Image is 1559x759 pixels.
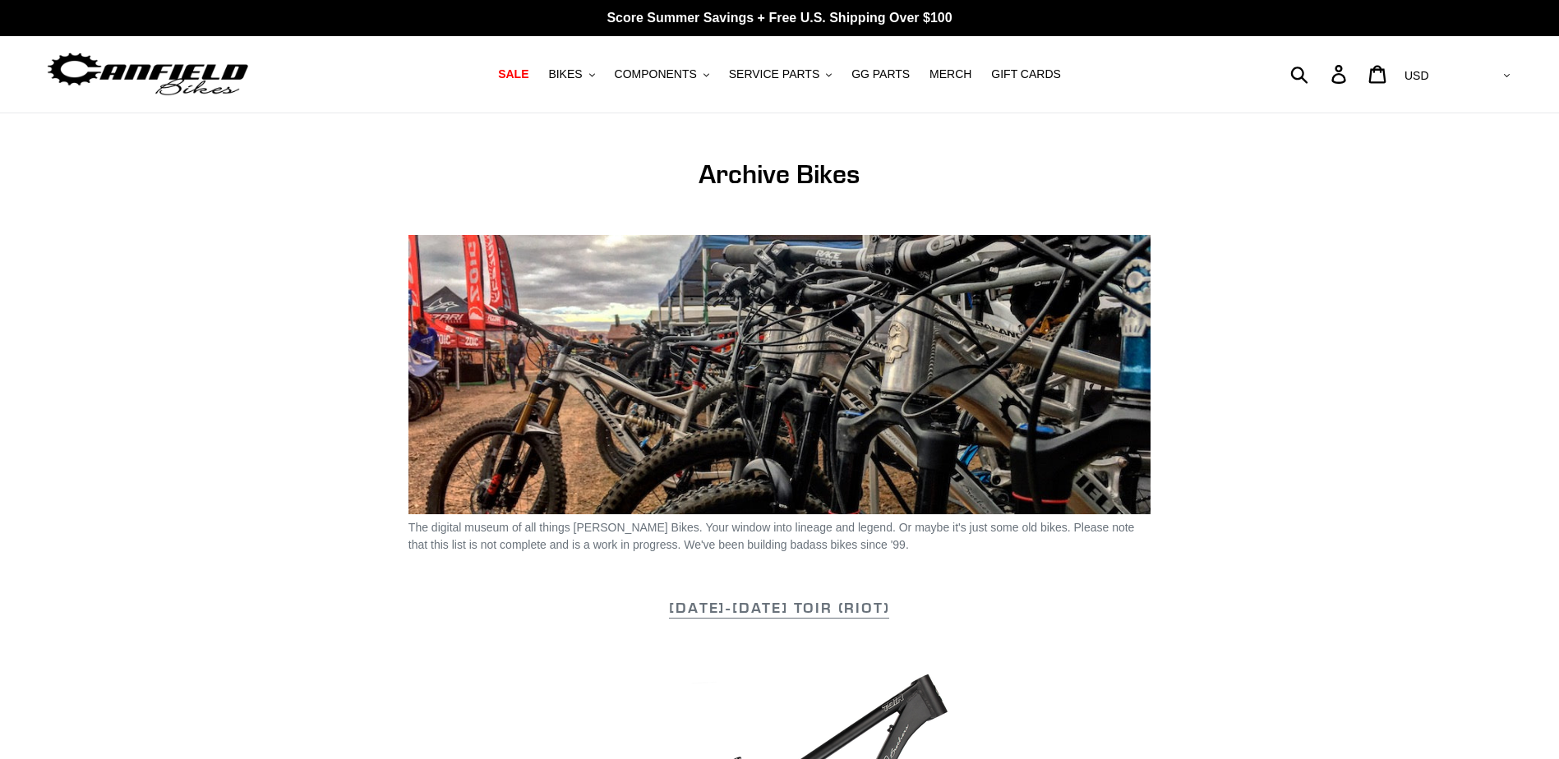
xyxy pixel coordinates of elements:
[729,67,819,81] span: SERVICE PARTS
[615,67,697,81] span: COMPONENTS
[548,67,582,81] span: BIKES
[991,67,1061,81] span: GIFT CARDS
[408,519,1151,554] p: The digital museum of all things [PERSON_NAME] Bikes. Your window into lineage and legend. Or may...
[851,67,910,81] span: GG PARTS
[540,63,602,85] button: BIKES
[498,67,528,81] span: SALE
[983,63,1069,85] a: GIFT CARDS
[408,159,1151,190] h1: Archive Bikes
[929,67,971,81] span: MERCH
[1299,56,1341,92] input: Search
[45,48,251,100] img: Canfield Bikes
[669,598,889,619] a: [DATE]-[DATE] Toir (Riot)
[408,235,1151,514] img: Canfield-Bikes-Demo.jpg
[607,63,717,85] button: COMPONENTS
[721,63,840,85] button: SERVICE PARTS
[843,63,918,85] a: GG PARTS
[490,63,537,85] a: SALE
[921,63,980,85] a: MERCH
